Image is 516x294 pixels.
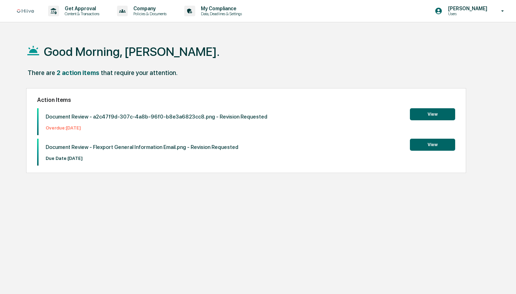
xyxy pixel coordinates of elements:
h1: Good Morning, [PERSON_NAME]. [44,45,220,59]
p: Company [128,6,170,11]
p: My Compliance [195,6,245,11]
p: Get Approval [59,6,103,11]
p: Data, Deadlines & Settings [195,11,245,16]
p: Content & Transactions [59,11,103,16]
p: Users [442,11,491,16]
p: [PERSON_NAME] [442,6,491,11]
img: logo [17,9,34,13]
a: View [410,110,455,117]
button: View [410,108,455,120]
p: Due Date: [DATE] [46,156,238,161]
p: Document Review - Flexport General Information Email.png - Revision Requested [46,144,238,150]
a: View [410,141,455,148]
button: View [410,139,455,151]
div: 2 action items [57,69,99,76]
p: Policies & Documents [128,11,170,16]
h2: Action Items [37,97,455,103]
div: that require your attention. [101,69,178,76]
p: Document Review - a2c47f9d-307c-4a8b-96f0-b8e3a6823cc8.png - Revision Requested [46,114,267,120]
div: There are [28,69,55,76]
p: Overdue: [DATE] [46,125,267,131]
